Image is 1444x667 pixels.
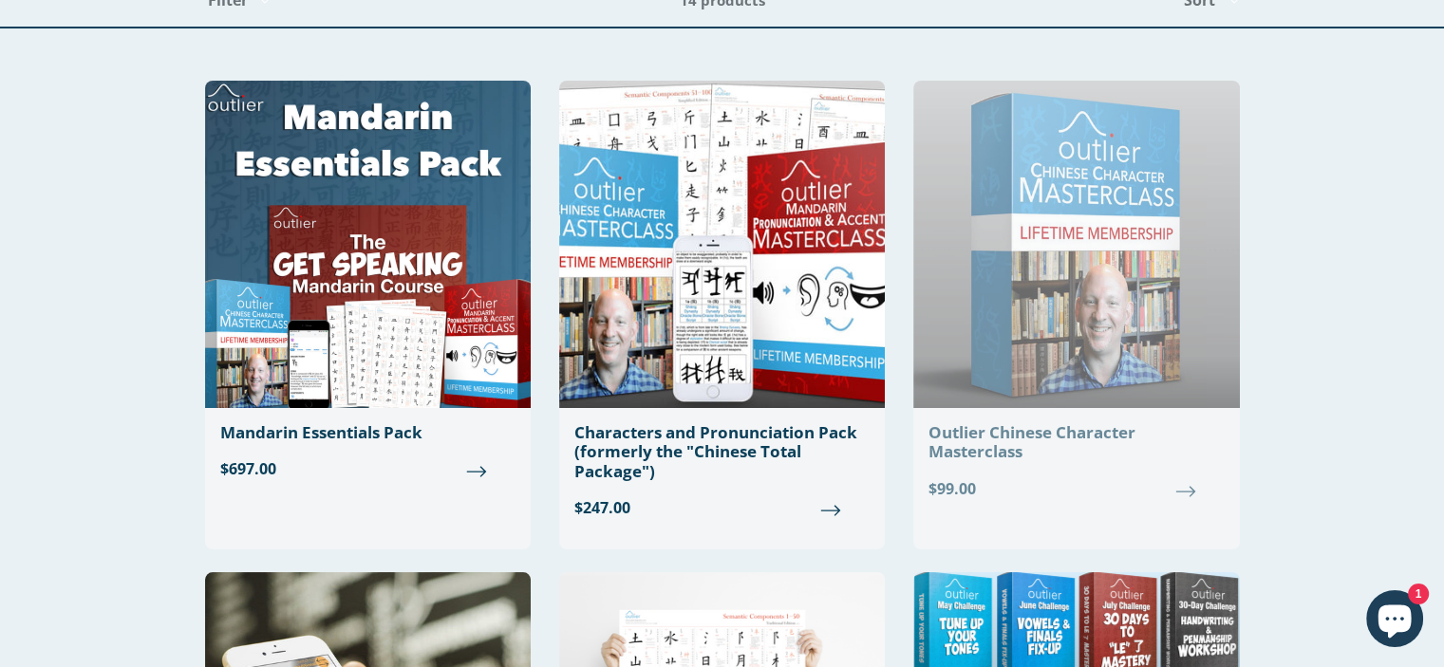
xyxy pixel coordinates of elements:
[574,496,870,519] span: $247.00
[913,81,1239,408] img: Outlier Chinese Character Masterclass Outlier Linguistics
[574,423,870,481] div: Characters and Pronunciation Pack (formerly the "Chinese Total Package")
[205,81,531,495] a: Mandarin Essentials Pack $697.00
[928,423,1224,462] div: Outlier Chinese Character Masterclass
[559,81,885,534] a: Characters and Pronunciation Pack (formerly the "Chinese Total Package") $247.00
[559,81,885,408] img: Chinese Total Package Outlier Linguistics
[1360,590,1429,652] inbox-online-store-chat: Shopify online store chat
[928,477,1224,500] span: $99.00
[913,81,1239,515] a: Outlier Chinese Character Masterclass $99.00
[220,423,516,442] div: Mandarin Essentials Pack
[205,81,531,408] img: Mandarin Essentials Pack
[220,457,516,480] span: $697.00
